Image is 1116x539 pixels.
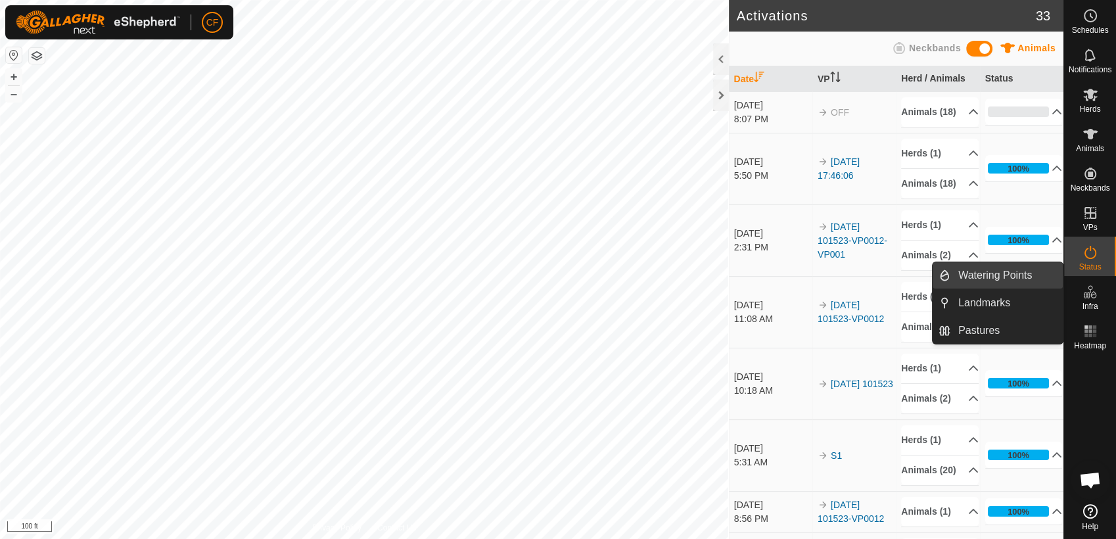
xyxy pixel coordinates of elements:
p-accordion-header: Herds (1) [901,354,979,383]
a: [DATE] 101523-VP0012 [818,300,884,324]
span: Schedules [1071,26,1108,34]
span: VPs [1082,223,1097,231]
a: [DATE] 101523 [831,379,893,389]
a: [DATE] 17:46:06 [818,156,860,181]
span: Neckbands [1070,184,1109,192]
div: [DATE] [734,370,812,384]
img: arrow [818,300,828,310]
p-accordion-header: Animals (2) [901,312,979,342]
div: 5:31 AM [734,456,812,469]
li: Pastures [933,317,1063,344]
img: arrow [818,222,828,232]
img: arrow [818,500,828,510]
p-accordion-header: 0% [985,99,1063,125]
a: Contact Us [377,522,416,534]
button: + [6,69,22,85]
img: arrow [818,379,828,389]
span: OFF [831,107,849,118]
button: Reset Map [6,47,22,63]
p-accordion-header: Animals (20) [901,456,979,485]
div: 10:18 AM [734,384,812,398]
div: 100% [1008,162,1029,175]
div: [DATE] [734,298,812,312]
p-accordion-header: Animals (2) [901,241,979,270]
span: Pastures [958,323,1000,339]
span: Animals [1076,145,1104,152]
span: Heatmap [1074,342,1106,350]
div: 100% [988,378,1050,388]
th: VP [812,66,896,92]
th: Status [980,66,1063,92]
div: [DATE] [734,155,812,169]
div: 100% [1008,449,1029,461]
li: Watering Points [933,262,1063,289]
div: [DATE] [734,442,812,456]
div: 2:31 PM [734,241,812,254]
a: Help [1064,499,1116,536]
div: 11:08 AM [734,312,812,326]
a: Privacy Policy [312,522,361,534]
p-sorticon: Activate to sort [754,74,764,84]
th: Herd / Animals [896,66,979,92]
span: Landmarks [958,295,1010,311]
img: arrow [818,156,828,167]
img: arrow [818,107,828,118]
a: S1 [831,450,842,461]
a: Watering Points [950,262,1063,289]
span: Notifications [1069,66,1111,74]
a: [DATE] 101523-VP0012 [818,500,884,524]
div: [DATE] [734,498,812,512]
p-accordion-header: Herds (1) [901,139,979,168]
p-accordion-header: Animals (18) [901,97,979,127]
div: 100% [988,506,1050,517]
span: Herds [1079,105,1100,113]
h2: Activations [737,8,1036,24]
th: Date [729,66,812,92]
span: 33 [1036,6,1050,26]
p-accordion-header: 100% [985,442,1063,468]
span: Status [1079,263,1101,271]
a: [DATE] 101523-VP0012-VP001 [818,222,887,260]
img: Gallagher Logo [16,11,180,34]
div: [DATE] [734,227,812,241]
button: – [6,86,22,102]
p-accordion-header: Herds (1) [901,282,979,312]
div: 100% [988,235,1050,245]
p-sorticon: Activate to sort [830,74,841,84]
div: 100% [1008,234,1029,246]
a: Landmarks [950,290,1063,316]
span: Watering Points [958,268,1032,283]
div: 100% [1008,505,1029,518]
p-accordion-header: Animals (1) [901,497,979,527]
div: Open chat [1071,460,1110,500]
p-accordion-header: Herds (1) [901,210,979,240]
div: 0% [988,106,1050,117]
div: 8:07 PM [734,112,812,126]
p-accordion-header: Herds (1) [901,425,979,455]
div: 100% [988,163,1050,174]
div: 8:56 PM [734,512,812,526]
p-accordion-header: Animals (2) [901,384,979,413]
li: Landmarks [933,290,1063,316]
button: Map Layers [29,48,45,64]
a: Pastures [950,317,1063,344]
img: arrow [818,450,828,461]
div: 100% [1008,377,1029,390]
div: [DATE] [734,99,812,112]
span: Help [1082,523,1098,530]
div: 100% [988,450,1050,460]
span: Animals [1017,43,1056,53]
span: Neckbands [909,43,961,53]
p-accordion-header: 100% [985,155,1063,181]
span: Infra [1082,302,1098,310]
p-accordion-header: 100% [985,227,1063,253]
p-accordion-header: 100% [985,370,1063,396]
p-accordion-header: 100% [985,498,1063,525]
span: CF [206,16,219,30]
p-accordion-header: Animals (18) [901,169,979,199]
div: 5:50 PM [734,169,812,183]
